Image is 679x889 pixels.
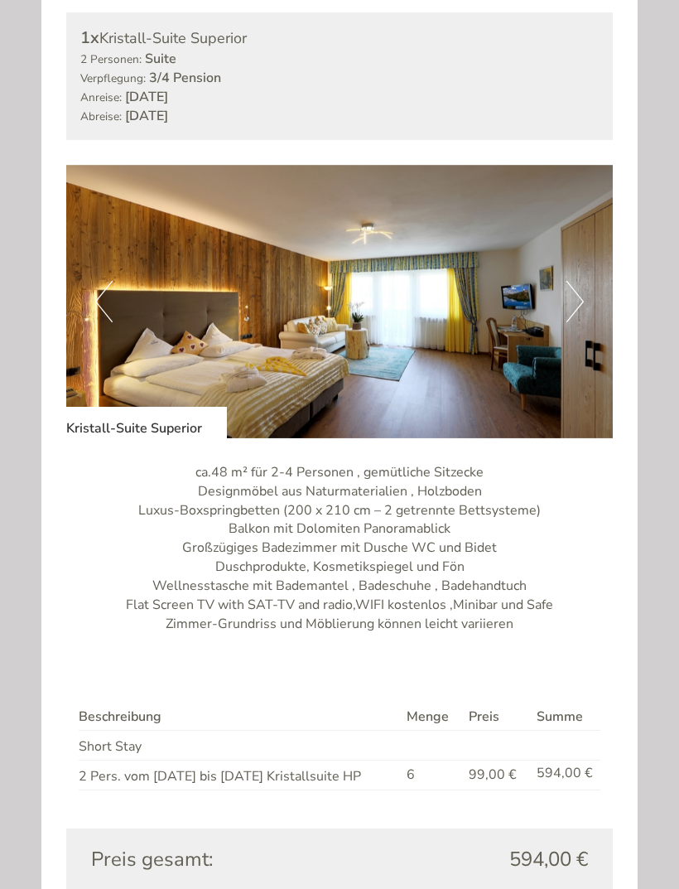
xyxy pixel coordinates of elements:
[25,80,268,92] small: 22:25
[469,766,517,784] span: 99,00 €
[149,69,221,87] b: 3/4 Pension
[79,845,339,873] div: Preis gesamt:
[125,88,168,106] b: [DATE]
[79,731,400,761] td: Short Stay
[145,50,176,68] b: Suite
[435,429,547,466] button: Senden
[566,281,584,322] button: Next
[12,45,277,95] div: Guten Tag, wie können wir Ihnen helfen?
[80,70,146,86] small: Verpflegung:
[80,27,99,49] b: 1x
[530,761,600,790] td: 594,00 €
[125,107,168,125] b: [DATE]
[80,109,122,124] small: Abreise:
[79,704,400,730] th: Beschreibung
[66,407,227,438] div: Kristall-Suite Superior
[509,845,588,873] span: 594,00 €
[95,281,113,322] button: Previous
[80,89,122,105] small: Anreise:
[400,761,462,790] td: 6
[400,704,462,730] th: Menge
[25,48,268,61] div: Hotel Kristall
[66,463,613,634] p: ca.48 m² für 2-4 Personen , gemütliche Sitzecke Designmöbel aus Naturmaterialien , Holzboden Luxu...
[462,704,530,730] th: Preis
[242,12,305,41] div: [DATE]
[530,704,600,730] th: Summe
[80,27,599,51] div: Kristall-Suite Superior
[79,761,400,790] td: 2 Pers. vom [DATE] bis [DATE] Kristallsuite HP
[66,165,613,438] img: image
[80,51,142,67] small: 2 Personen:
